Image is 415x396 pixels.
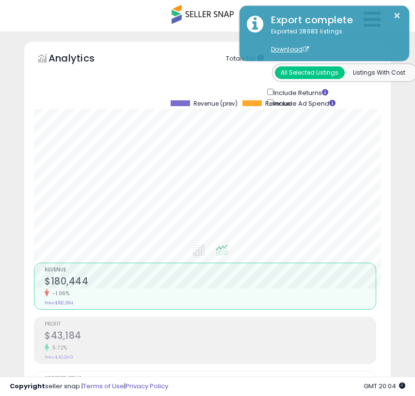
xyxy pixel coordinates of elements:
strong: Copyright [10,381,45,391]
button: × [393,10,401,22]
span: Revenue (prev) [193,100,238,107]
a: Download [271,45,309,53]
span: Revenue [265,100,290,107]
h5: Analytics [48,51,113,67]
h2: $43,184 [45,330,376,343]
span: 2025-08-12 20:04 GMT [364,381,405,391]
h2: $180,444 [45,276,376,289]
small: 5.72% [49,344,67,351]
div: seller snap | | [10,382,168,391]
div: Exported 28683 listings. [264,27,402,54]
span: Revenue [45,268,376,273]
span: Profit [45,322,376,327]
a: Terms of Use [83,381,124,391]
small: Prev: $40,849 [45,354,73,360]
small: -1.06% [49,290,69,297]
small: Prev: $182,384 [45,300,73,306]
a: Privacy Policy [126,381,168,391]
div: Export complete [264,13,402,27]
